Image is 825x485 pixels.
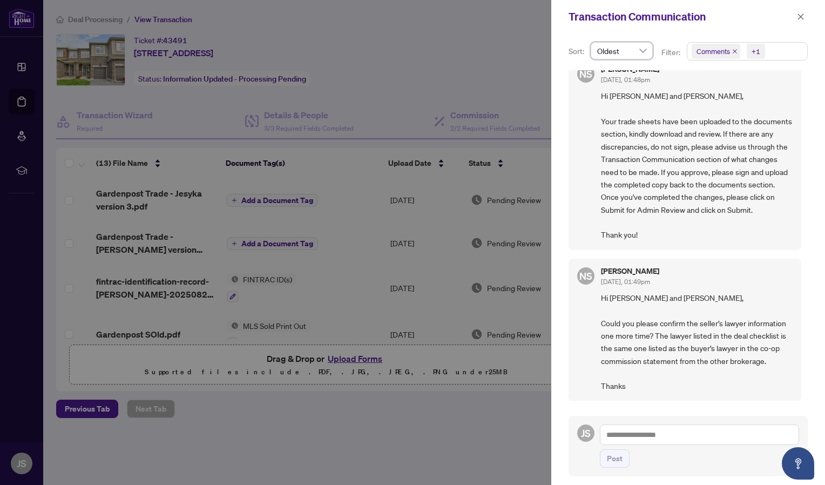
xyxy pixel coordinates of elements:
span: NS [579,66,592,82]
div: Transaction Communication [569,9,794,25]
button: Open asap [782,447,814,480]
span: Hi [PERSON_NAME] and [PERSON_NAME], Could you please confirm the seller’s lawyer information one ... [601,292,793,393]
p: Sort: [569,45,586,57]
span: NS [579,268,592,284]
span: JS [581,426,591,441]
span: Comments [696,46,730,57]
span: Comments [692,44,740,59]
span: Hi [PERSON_NAME] and [PERSON_NAME], Your trade sheets have been uploaded to the documents section... [601,90,793,241]
span: close [797,13,804,21]
h5: [PERSON_NAME] [601,267,659,275]
span: [DATE], 01:49pm [601,278,650,286]
span: Oldest [597,43,646,59]
span: close [732,49,738,54]
p: Filter: [661,46,682,58]
div: +1 [752,46,760,57]
button: Post [600,449,630,468]
span: [DATE], 01:48pm [601,76,650,84]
